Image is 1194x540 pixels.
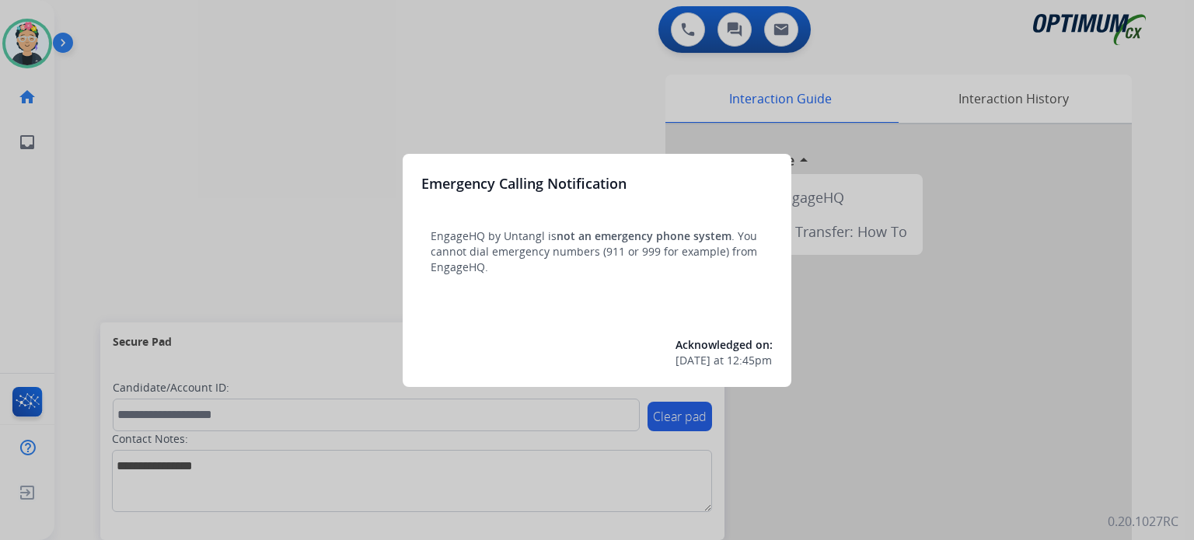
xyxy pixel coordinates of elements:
[1108,512,1178,531] p: 0.20.1027RC
[676,353,710,368] span: [DATE]
[557,228,731,243] span: not an emergency phone system
[676,353,773,368] div: at
[421,172,627,194] h3: Emergency Calling Notification
[676,337,773,352] span: Acknowledged on:
[431,228,763,275] p: EngageHQ by Untangl is . You cannot dial emergency numbers (911 or 999 for example) from EngageHQ.
[727,353,772,368] span: 12:45pm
